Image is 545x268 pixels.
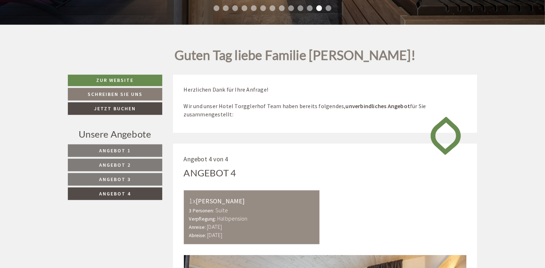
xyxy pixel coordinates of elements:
div: Dienstag [124,6,159,18]
div: Guten Tag, wie können wir Ihnen helfen? [6,20,117,42]
small: Verpflegung: [189,216,216,222]
b: Suite [215,207,228,214]
span: Angebot 4 von 4 [184,155,228,163]
span: Angebot 3 [99,176,131,182]
button: Senden [240,189,283,202]
small: 13:50 [11,35,114,40]
b: 1x [189,196,196,205]
small: Anreise: [189,224,206,230]
strong: unverbindliches Angebot [346,102,410,110]
span: Angebot 2 [99,162,131,168]
p: Herzlichen Dank für Ihre Anfrage! Wir und unser Hotel Torgglerhof Team haben bereits folgendes, f... [184,86,467,118]
span: Angebot 4 [99,190,131,197]
a: Schreiben Sie uns [68,88,162,101]
div: Unsere Angebote [68,128,162,141]
div: [GEOGRAPHIC_DATA] [11,21,114,27]
img: image [425,110,466,161]
b: [DATE] [207,223,222,230]
small: Abreise: [189,232,206,239]
div: [PERSON_NAME] [189,196,315,206]
a: Jetzt buchen [68,102,162,115]
span: Angebot 1 [99,147,131,154]
b: Halbpension [217,215,247,222]
a: Zur Website [68,75,162,86]
div: Angebot 4 [184,166,236,180]
small: 3 Personen: [189,208,214,214]
h1: Guten Tag liebe Familie [PERSON_NAME]! [175,48,416,66]
b: [DATE] [207,231,222,239]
